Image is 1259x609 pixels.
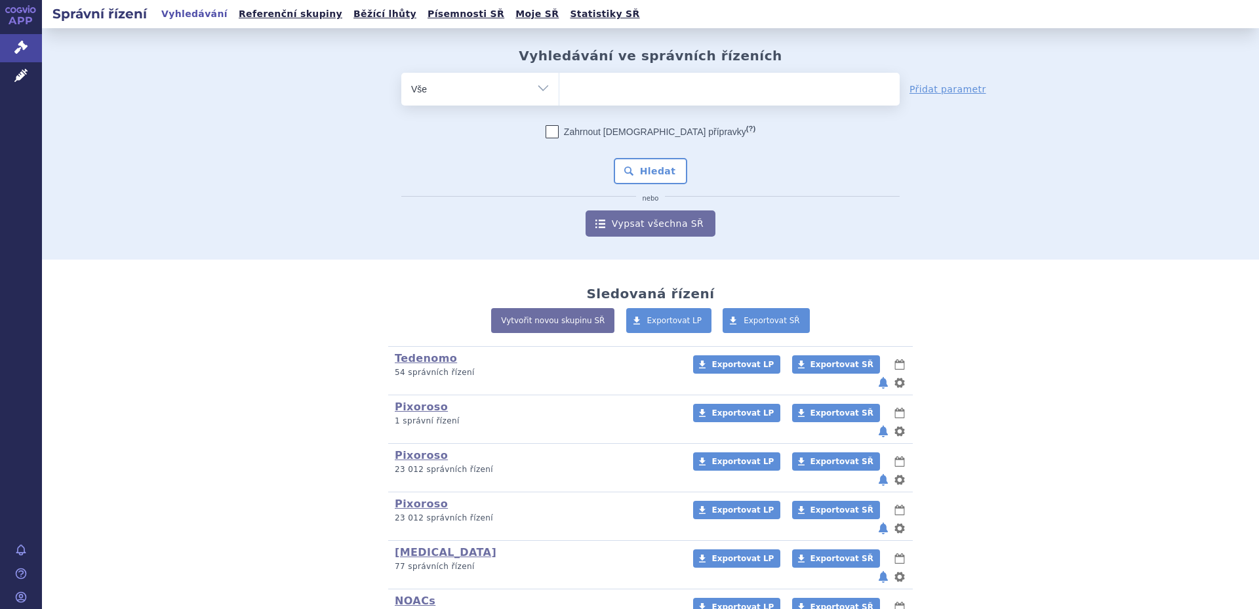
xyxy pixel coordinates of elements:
span: Exportovat LP [711,457,774,466]
p: 23 012 správních řízení [395,464,676,475]
a: Přidat parametr [909,83,986,96]
button: notifikace [877,569,890,585]
span: Exportovat LP [711,408,774,418]
h2: Správní řízení [42,5,157,23]
a: Statistiky SŘ [566,5,643,23]
p: 54 správních řízení [395,367,676,378]
a: Exportovat SŘ [792,452,880,471]
label: Zahrnout [DEMOGRAPHIC_DATA] přípravky [546,125,755,138]
a: Exportovat SŘ [792,549,880,568]
a: Tedenomo [395,352,457,364]
a: Exportovat LP [693,549,780,568]
span: Exportovat SŘ [810,360,873,369]
h2: Sledovaná řízení [586,286,714,302]
a: Běžící lhůty [350,5,420,23]
span: Exportovat LP [711,505,774,515]
a: Exportovat LP [693,355,780,374]
span: Exportovat LP [711,360,774,369]
a: Exportovat SŘ [792,404,880,422]
a: Exportovat SŘ [723,308,810,333]
a: Pixoroso [395,498,448,510]
button: nastavení [893,472,906,488]
a: Písemnosti SŘ [424,5,508,23]
button: notifikace [877,472,890,488]
button: lhůty [893,454,906,469]
abbr: (?) [746,125,755,133]
button: lhůty [893,357,906,372]
p: 23 012 správních řízení [395,513,676,524]
a: Vypsat všechna SŘ [586,210,715,237]
button: nastavení [893,521,906,536]
a: [MEDICAL_DATA] [395,546,496,559]
span: Exportovat SŘ [810,554,873,563]
span: Exportovat LP [647,316,702,325]
button: notifikace [877,521,890,536]
button: lhůty [893,502,906,518]
a: Exportovat SŘ [792,355,880,374]
a: Pixoroso [395,449,448,462]
button: lhůty [893,405,906,421]
button: nastavení [893,423,906,439]
i: nebo [636,195,666,203]
button: nastavení [893,375,906,391]
span: Exportovat LP [711,554,774,563]
span: Exportovat SŘ [810,457,873,466]
h2: Vyhledávání ve správních řízeních [519,48,782,64]
button: notifikace [877,423,890,439]
a: Vyhledávání [157,5,231,23]
a: Exportovat LP [626,308,712,333]
a: NOACs [395,595,435,607]
button: notifikace [877,375,890,391]
button: lhůty [893,551,906,566]
a: Moje SŘ [511,5,563,23]
a: Referenční skupiny [235,5,346,23]
a: Exportovat LP [693,501,780,519]
p: 77 správních řízení [395,561,676,572]
a: Vytvořit novou skupinu SŘ [491,308,614,333]
button: Hledat [614,158,688,184]
a: Exportovat LP [693,452,780,471]
span: Exportovat SŘ [810,408,873,418]
p: 1 správní řízení [395,416,676,427]
a: Pixoroso [395,401,448,413]
span: Exportovat SŘ [744,316,800,325]
span: Exportovat SŘ [810,505,873,515]
button: nastavení [893,569,906,585]
a: Exportovat SŘ [792,501,880,519]
a: Exportovat LP [693,404,780,422]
